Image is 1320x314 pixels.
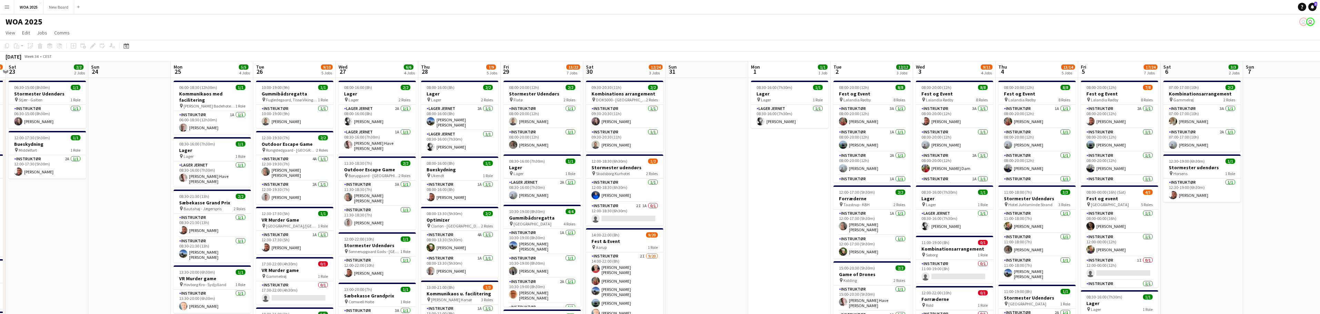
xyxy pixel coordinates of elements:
span: Week 34 [23,54,40,59]
a: 3 [1308,3,1317,11]
a: View [3,28,18,37]
span: Edit [22,30,30,36]
h1: WOA 2025 [6,17,42,27]
button: WOA 2025 [14,0,43,14]
div: CEST [43,54,52,59]
div: [DATE] [6,53,21,60]
span: Comms [54,30,70,36]
span: 3 [1314,2,1317,6]
button: New Board [43,0,74,14]
a: Jobs [34,28,50,37]
app-user-avatar: René Sandager [1306,18,1314,26]
a: Comms [51,28,72,37]
span: View [6,30,15,36]
span: Jobs [37,30,47,36]
a: Edit [19,28,33,37]
app-user-avatar: Drift Drift [1299,18,1308,26]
